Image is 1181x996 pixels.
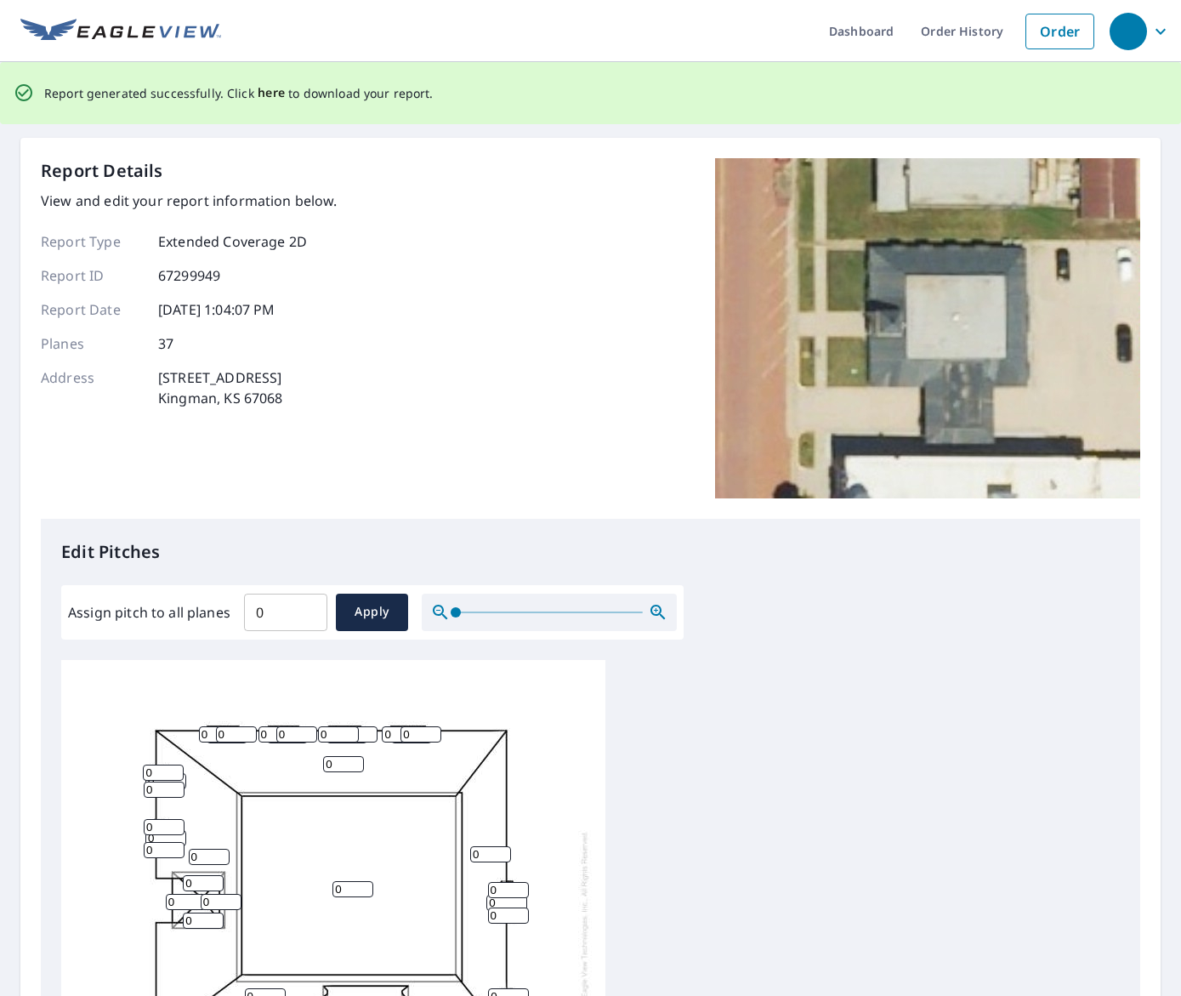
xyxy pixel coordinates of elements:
[41,299,143,320] p: Report Date
[349,601,395,623] span: Apply
[158,265,220,286] p: 67299949
[158,367,283,408] p: [STREET_ADDRESS] Kingman, KS 67068
[61,539,1120,565] p: Edit Pitches
[41,231,143,252] p: Report Type
[44,83,434,104] p: Report generated successfully. Click to download your report.
[41,333,143,354] p: Planes
[244,589,327,636] input: 00.0
[1025,14,1094,49] a: Order
[41,158,163,184] p: Report Details
[715,158,1140,498] img: Top image
[158,333,173,354] p: 37
[158,231,307,252] p: Extended Coverage 2D
[336,594,408,631] button: Apply
[258,83,286,104] button: here
[20,19,221,44] img: EV Logo
[158,299,275,320] p: [DATE] 1:04:07 PM
[41,367,143,408] p: Address
[41,265,143,286] p: Report ID
[41,191,338,211] p: View and edit your report information below.
[68,602,230,623] label: Assign pitch to all planes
